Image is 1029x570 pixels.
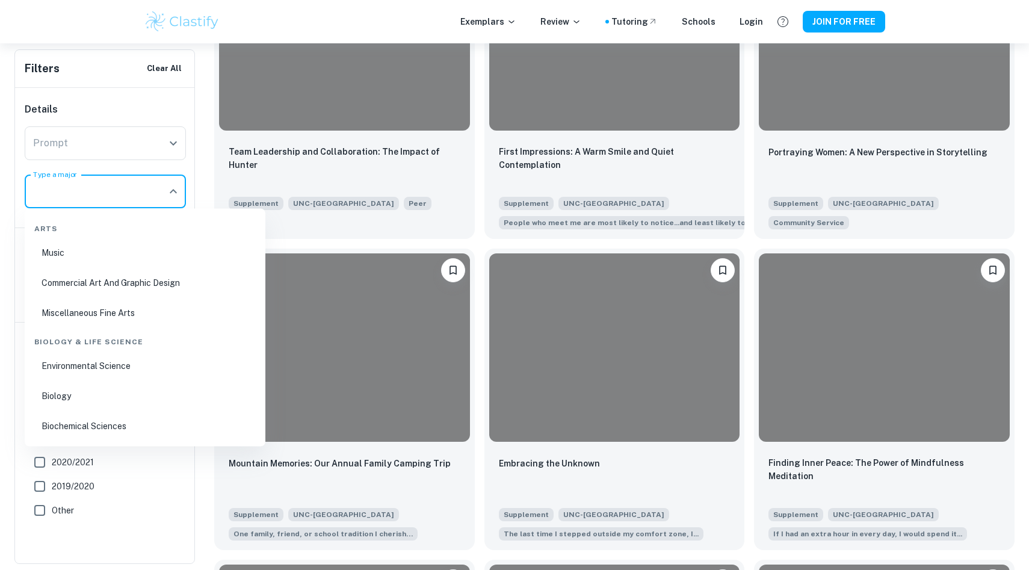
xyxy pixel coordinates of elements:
[29,299,261,327] li: Miscellaneous Fine Arts
[404,196,431,210] span: Describe a peer who is making a difference in your school or community. What actions has that pee...
[29,382,261,410] li: Biology
[504,217,774,228] span: People who meet me are most likely to notice...and least likely to notice..
[499,197,554,210] span: Supplement
[409,198,427,209] span: Peer
[29,239,261,267] li: Music
[499,508,554,521] span: Supplement
[558,508,669,521] span: UNC-[GEOGRAPHIC_DATA]
[25,102,186,117] h6: Details
[52,480,94,493] span: 2019/2020
[29,214,261,239] div: Arts
[29,352,261,380] li: Environmental Science
[460,15,516,28] p: Exemplars
[768,215,849,229] span: If you could change one thing to better your community, what would it be? Please explain.
[499,145,731,172] p: First Impressions: A Warm Smile and Quiet Contemplation
[29,412,261,440] li: Biochemical Sciences
[773,528,962,539] span: If I had an extra hour in every day, I would spend it...
[682,15,715,28] a: Schools
[768,508,823,521] span: Supplement
[214,249,475,550] a: Please log in to bookmark exemplarsMountain Memories: Our Annual Family Camping TripSupplementUNC...
[229,526,418,541] span: One family, friend, or school tradition I cherish…
[29,269,261,297] li: Commercial Art And Graphic Design
[768,197,823,210] span: Supplement
[768,526,967,541] span: If I had an extra hour in every day, I would spend it...
[25,60,60,77] h6: Filters
[828,197,939,210] span: UNC-[GEOGRAPHIC_DATA]
[484,249,745,550] a: Please log in to bookmark exemplarsEmbracing the UnknownSupplementUNC-[GEOGRAPHIC_DATA]The last t...
[52,504,74,517] span: Other
[768,456,1000,483] p: Finding Inner Peace: The Power of Mindfulness Meditation
[773,217,844,228] span: Community Service
[229,457,451,470] p: Mountain Memories: Our Annual Family Camping Trip
[611,15,658,28] a: Tutoring
[754,249,1015,550] a: Please log in to bookmark exemplarsFinding Inner Peace: The Power of Mindfulness MeditationSupple...
[144,10,220,34] img: Clastify logo
[981,258,1005,282] button: Please log in to bookmark exemplars
[499,457,600,470] p: Embracing the Unknown
[828,508,939,521] span: UNC-[GEOGRAPHIC_DATA]
[144,60,185,78] button: Clear All
[540,15,581,28] p: Review
[711,258,735,282] button: Please log in to bookmark exemplars
[504,528,699,539] span: The last time I stepped outside my comfort zone, I...
[773,11,793,32] button: Help and Feedback
[229,508,283,521] span: Supplement
[33,169,78,179] label: Type a major
[441,258,465,282] button: Please log in to bookmark exemplars
[288,197,399,210] span: UNC-[GEOGRAPHIC_DATA]
[499,215,779,229] span: People who meet me are most likely to notice...and least likely to notice...
[229,145,460,172] p: Team Leadership and Collaboration: The Impact of Hunter
[740,15,763,28] a: Login
[233,528,413,539] span: One family, friend, or school tradition I cherish…
[229,197,283,210] span: Supplement
[803,11,885,33] button: JOIN FOR FREE
[29,327,261,352] div: Biology & Life Science
[558,197,669,210] span: UNC-[GEOGRAPHIC_DATA]
[768,146,987,159] p: Portraying Women: A New Perspective in Storytelling
[165,183,182,200] button: Close
[165,135,182,152] button: Open
[499,526,703,541] span: The last time I stepped outside my comfort zone, I...
[52,456,94,469] span: 2020/2021
[288,508,399,521] span: UNC-[GEOGRAPHIC_DATA]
